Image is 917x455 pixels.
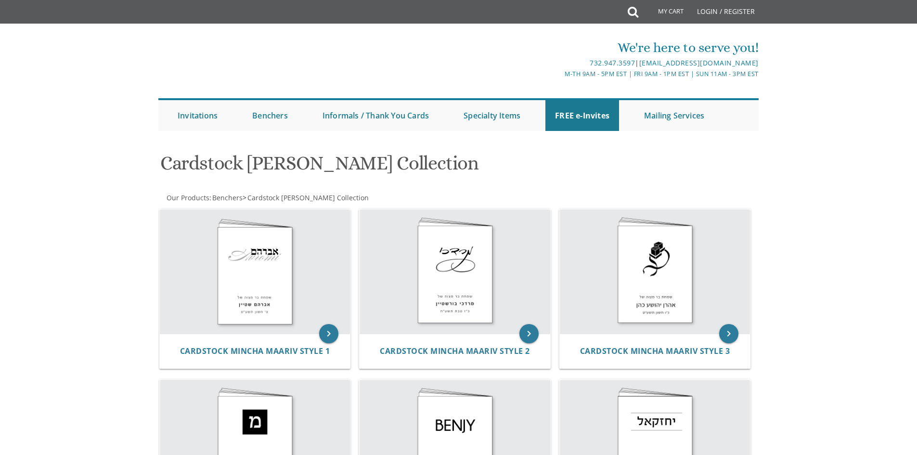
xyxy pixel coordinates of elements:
span: Cardstock [PERSON_NAME] Collection [247,193,369,202]
span: Cardstock Mincha Maariv Style 2 [380,346,530,356]
a: keyboard_arrow_right [719,324,738,343]
span: > [243,193,369,202]
a: Benchers [211,193,243,202]
span: Benchers [212,193,243,202]
img: Cardstock Mincha Maariv Style 3 [560,209,750,334]
a: Our Products [166,193,209,202]
a: Informals / Thank You Cards [313,100,439,131]
a: Mailing Services [634,100,714,131]
a: Benchers [243,100,297,131]
img: Cardstock Mincha Maariv Style 2 [360,209,550,334]
a: keyboard_arrow_right [519,324,539,343]
a: [EMAIL_ADDRESS][DOMAIN_NAME] [639,58,759,67]
span: Cardstock Mincha Maariv Style 1 [180,346,330,356]
span: Cardstock Mincha Maariv Style 3 [580,346,730,356]
a: Cardstock [PERSON_NAME] Collection [246,193,369,202]
a: My Cart [637,1,690,25]
h1: Cardstock [PERSON_NAME] Collection [160,153,553,181]
a: keyboard_arrow_right [319,324,338,343]
a: Invitations [168,100,227,131]
a: Cardstock Mincha Maariv Style 2 [380,347,530,356]
div: : [158,193,459,203]
div: We're here to serve you! [359,38,759,57]
a: Cardstock Mincha Maariv Style 1 [180,347,330,356]
a: Specialty Items [454,100,530,131]
a: Cardstock Mincha Maariv Style 3 [580,347,730,356]
a: FREE e-Invites [545,100,619,131]
img: Cardstock Mincha Maariv Style 1 [160,209,350,334]
div: M-Th 9am - 5pm EST | Fri 9am - 1pm EST | Sun 11am - 3pm EST [359,69,759,79]
a: 732.947.3597 [590,58,635,67]
div: | [359,57,759,69]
